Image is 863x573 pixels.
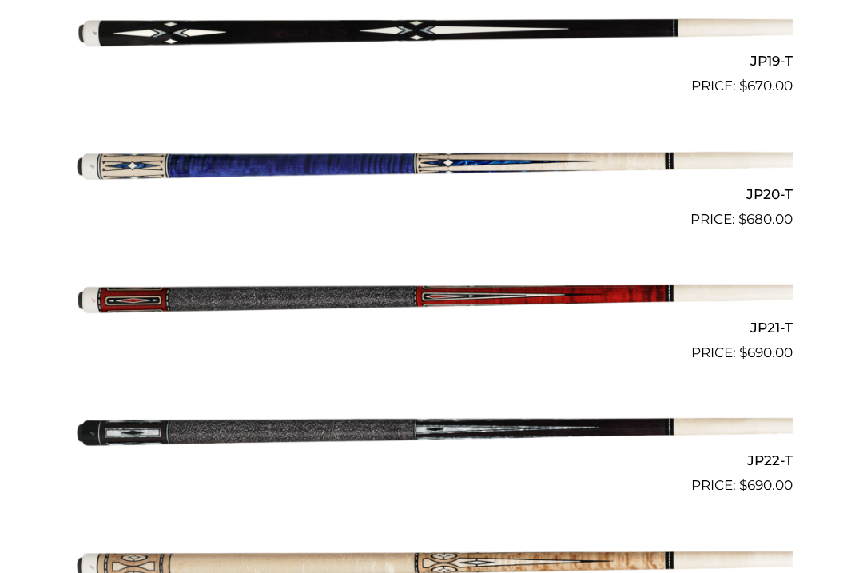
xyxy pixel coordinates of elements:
bdi: 670.00 [739,78,793,94]
img: JP20-T [70,103,793,223]
span: $ [739,344,747,360]
a: JP20-T $680.00 [70,103,793,229]
span: $ [739,477,747,493]
span: $ [738,211,746,227]
bdi: 690.00 [739,344,793,360]
span: $ [739,78,747,94]
bdi: 690.00 [739,477,793,493]
a: JP22-T $690.00 [70,370,793,496]
img: JP22-T [70,370,793,490]
a: JP21-T $690.00 [70,237,793,363]
img: JP21-T [70,237,793,356]
bdi: 680.00 [738,211,793,227]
